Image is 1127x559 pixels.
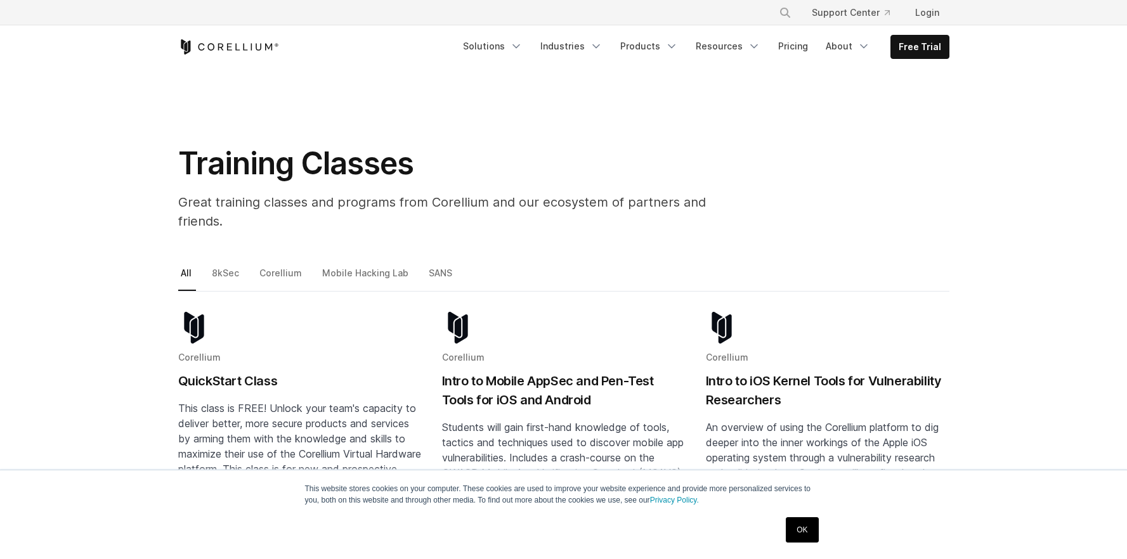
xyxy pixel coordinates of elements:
[802,1,900,24] a: Support Center
[442,421,684,525] span: Students will gain first-hand knowledge of tools, tactics and techniques used to discover mobile ...
[178,145,749,183] h1: Training Classes
[178,352,221,363] span: Corellium
[178,371,422,390] h2: QuickStart Class
[688,35,768,58] a: Resources
[706,421,939,540] span: An overview of using the Corellium platform to dig deeper into the inner workings of the Apple iO...
[613,35,686,58] a: Products
[905,1,949,24] a: Login
[706,352,748,363] span: Corellium
[818,35,878,58] a: About
[442,352,485,363] span: Corellium
[320,265,413,292] a: Mobile Hacking Lab
[442,312,474,344] img: corellium-logo-icon-dark
[650,496,699,504] a: Privacy Policy.
[455,35,949,59] div: Navigation Menu
[442,371,686,409] h2: Intro to Mobile AppSec and Pen-Test Tools for iOS and Android
[774,1,797,24] button: Search
[178,312,210,344] img: corellium-logo-icon-dark
[426,265,457,292] a: SANS
[178,265,196,292] a: All
[764,1,949,24] div: Navigation Menu
[786,517,818,543] a: OK
[257,265,306,292] a: Corellium
[305,483,823,506] p: This website stores cookies on your computer. These cookies are used to improve your website expe...
[455,35,530,58] a: Solutions
[891,35,949,58] a: Free Trial
[178,402,421,491] span: This class is FREE! Unlock your team's capacity to deliver better, more secure products and servi...
[533,35,610,58] a: Industries
[178,39,279,55] a: Corellium Home
[706,371,949,409] h2: Intro to iOS Kernel Tools for Vulnerability Researchers
[209,265,244,292] a: 8kSec
[706,312,738,344] img: corellium-logo-icon-dark
[178,193,749,231] p: Great training classes and programs from Corellium and our ecosystem of partners and friends.
[771,35,816,58] a: Pricing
